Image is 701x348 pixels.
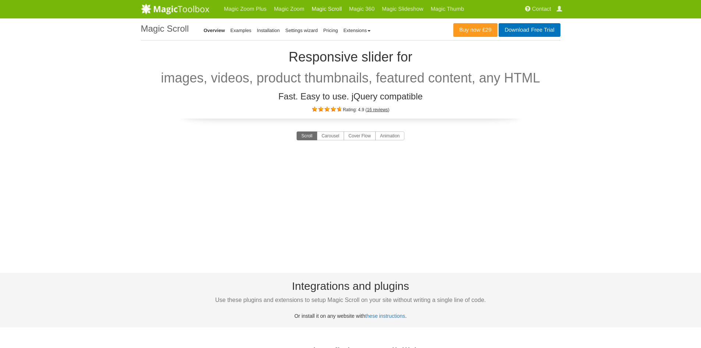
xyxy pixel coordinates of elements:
[141,296,560,305] span: Use these plugins and extensions to setup Magic Scroll on your site without writing a single line...
[344,131,376,140] button: Cover Flow
[323,28,338,33] a: Pricing
[141,50,560,88] h2: Responsive slider for
[499,23,560,37] a: DownloadFree Trial
[141,280,560,305] h2: Integrations and plugins
[230,28,251,33] a: Examples
[453,23,498,37] a: Buy now£29
[532,6,551,12] span: Contact
[203,28,225,33] a: Overview
[161,68,540,88] span: images, videos, product thumbnails, featured content, any HTML
[317,131,344,140] button: Carousel
[141,92,560,101] h3: Fast. Easy to use. jQuery compatible
[367,107,388,112] a: 16 reviews
[343,28,371,33] a: Extensions
[141,105,560,113] div: Rating: 4.9 ( )
[481,27,492,33] span: £29
[141,3,209,14] img: MagicToolbox.com - Image tools for your website
[141,273,560,327] div: Or install it on any website with .
[285,28,318,33] a: Settings wizard
[297,131,317,140] button: Scroll
[257,28,280,33] a: Installation
[529,27,554,33] span: Free Trial
[375,131,404,140] button: Animation
[141,24,189,34] h1: Magic Scroll
[365,313,405,319] a: these instructions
